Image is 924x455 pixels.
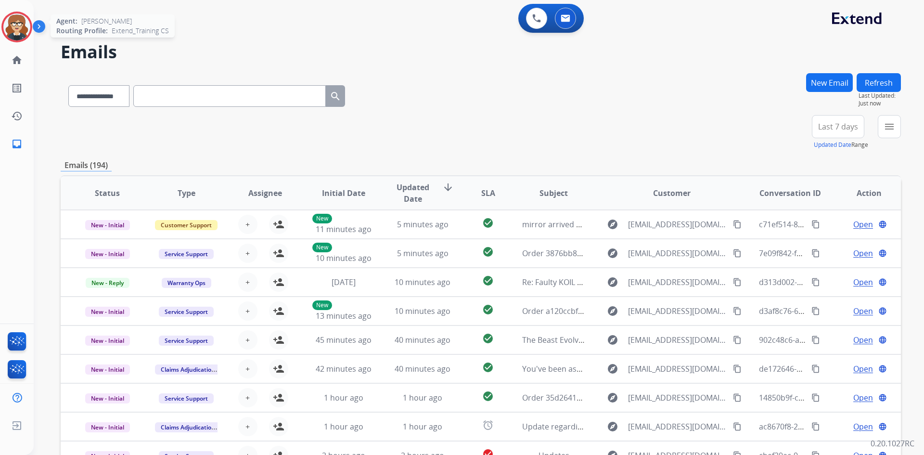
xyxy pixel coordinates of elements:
button: Last 7 days [812,115,864,138]
mat-icon: person_add [273,334,284,346]
mat-icon: list_alt [11,82,23,94]
span: Claims Adjudication [155,364,221,375]
mat-icon: home [11,54,23,66]
span: Routing Profile: [56,26,108,36]
span: Initial Date [322,187,365,199]
mat-icon: content_copy [811,249,820,258]
span: [EMAIL_ADDRESS][DOMAIN_NAME] [628,363,727,375]
mat-icon: person_add [273,363,284,375]
span: New - Reply [86,278,129,288]
span: You've been assigned a new service order: 4bac587e-c26a-43e9-9371-06109f2c2ed9 [522,364,823,374]
span: + [245,421,250,432]
span: Last Updated: [859,92,901,100]
span: + [245,334,250,346]
span: [EMAIL_ADDRESS][DOMAIN_NAME] [628,276,727,288]
mat-icon: content_copy [733,364,742,373]
span: Open [853,392,873,403]
span: New - Initial [85,393,130,403]
mat-icon: check_circle [482,246,494,258]
mat-icon: language [878,393,887,402]
span: d3af8c76-6178-43f8-ac75-e29d4adfff58 [759,306,898,316]
mat-icon: explore [607,363,618,375]
mat-icon: content_copy [811,422,820,431]
mat-icon: menu [884,121,895,132]
span: Range [814,141,868,149]
span: 11 minutes ago [316,224,372,234]
span: de172646-3a8a-4f75-80d9-9a0bcd6f21fc [759,364,902,374]
span: Order a120ccbf-f46c-422f-a346-fc6e986f273a [522,306,683,316]
mat-icon: language [878,307,887,315]
span: Type [178,187,195,199]
mat-icon: check_circle [482,304,494,315]
button: + [238,215,257,234]
p: New [312,243,332,252]
span: [EMAIL_ADDRESS][DOMAIN_NAME] [628,421,727,432]
button: + [238,301,257,321]
p: New [312,214,332,223]
mat-icon: check_circle [482,217,494,229]
mat-icon: content_copy [811,393,820,402]
span: [PERSON_NAME] [81,16,132,26]
p: 0.20.1027RC [871,438,914,449]
span: Status [95,187,120,199]
span: Open [853,421,873,432]
span: 902c48c6-aebf-4478-a21b-6bc65d0b84c9 [759,335,906,345]
mat-icon: person_add [273,219,284,230]
mat-icon: language [878,336,887,344]
span: 13 minutes ago [316,311,372,321]
mat-icon: content_copy [733,393,742,402]
span: 45 minutes ago [316,335,372,345]
span: c71ef514-8386-43da-a0b9-93d1ad80159f [759,219,905,230]
span: Just now [859,100,901,107]
span: Open [853,305,873,317]
mat-icon: content_copy [733,220,742,229]
button: Refresh [857,73,901,92]
span: + [245,247,250,259]
span: + [245,305,250,317]
mat-icon: check_circle [482,362,494,373]
mat-icon: person_add [273,392,284,403]
span: Extend_Training CS [112,26,169,36]
span: Service Support [159,249,214,259]
button: New Email [806,73,853,92]
p: Emails (194) [61,159,112,171]
span: [EMAIL_ADDRESS][DOMAIN_NAME] [628,334,727,346]
mat-icon: explore [607,421,618,432]
mat-icon: person_add [273,305,284,317]
span: ac8670f8-2ff7-4ab8-946d-0f6dcc53f204 [759,421,898,432]
span: + [245,219,250,230]
mat-icon: language [878,422,887,431]
span: Open [853,276,873,288]
mat-icon: language [878,278,887,286]
mat-icon: language [878,220,887,229]
span: + [245,363,250,375]
mat-icon: person_add [273,421,284,432]
span: The Beast Evolves: Warrior 11 MAX Is Now Live🛴 [522,335,699,345]
span: Customer Support [155,220,218,230]
span: d313d002-1abb-4a2c-be2d-4b7e7b56f01f [759,277,907,287]
mat-icon: person_add [273,276,284,288]
mat-icon: content_copy [733,307,742,315]
span: Open [853,363,873,375]
span: New - Initial [85,220,130,230]
button: + [238,417,257,436]
span: mirror arrived broken [522,219,602,230]
button: + [238,273,257,292]
span: 7e09f842-f69f-4844-8653-39511a4fd017 [759,248,900,259]
mat-icon: content_copy [733,278,742,286]
h2: Emails [61,42,901,62]
mat-icon: language [878,364,887,373]
span: 1 hour ago [324,392,363,403]
span: Service Support [159,336,214,346]
span: [DATE] [332,277,356,287]
mat-icon: alarm [482,419,494,431]
mat-icon: search [330,91,341,102]
span: Order 35d26410-daec-4e65-880a-082f73551bf7 [522,392,691,403]
button: + [238,359,257,378]
span: 10 minutes ago [395,306,450,316]
span: 14850b9f-caca-41d8-87a1-ba2e2758a9da [759,392,906,403]
button: Updated Date [814,141,851,149]
mat-icon: language [878,249,887,258]
span: 42 minutes ago [316,364,372,374]
span: New - Initial [85,422,130,432]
